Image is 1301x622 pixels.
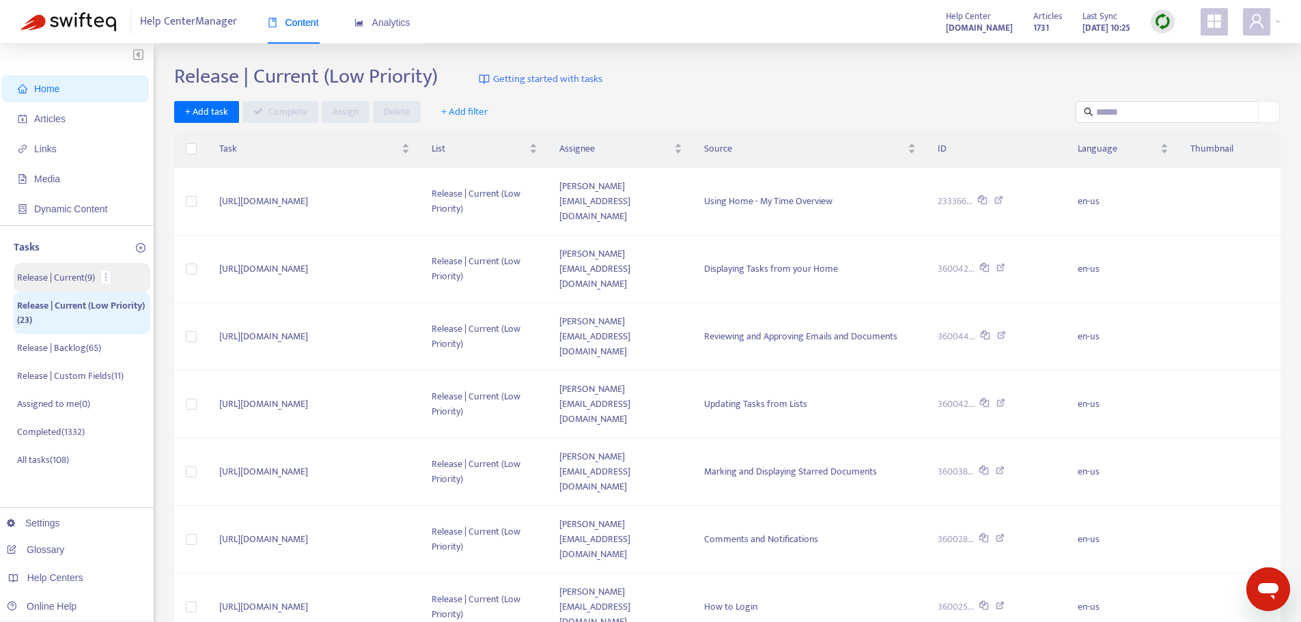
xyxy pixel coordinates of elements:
td: [URL][DOMAIN_NAME] [208,371,421,438]
th: Task [208,130,421,168]
span: Updating Tasks from Lists [704,396,807,412]
span: Articles [34,113,66,124]
span: Help Center Manager [140,9,237,35]
button: + Add filter [431,101,499,123]
td: en-us [1067,438,1179,506]
p: Release | Custom Fields ( 11 ) [17,369,124,383]
td: Release | Current (Low Priority) [421,506,548,574]
span: How to Login [704,599,757,614]
td: en-us [1067,506,1179,574]
a: Online Help [7,601,76,612]
span: 360025... [938,599,974,614]
span: account-book [18,114,27,124]
span: Articles [1033,9,1062,24]
p: Completed ( 1332 ) [17,425,85,439]
span: Last Sync [1082,9,1117,24]
button: more [100,270,111,285]
span: 360038... [938,464,974,479]
td: [PERSON_NAME][EMAIL_ADDRESS][DOMAIN_NAME] [548,168,693,236]
p: Release | Current ( 9 ) [17,270,95,285]
span: link [18,144,27,154]
span: 360042... [938,397,975,412]
strong: 1731 [1033,20,1049,36]
a: Glossary [7,544,64,555]
span: more [101,272,111,282]
span: Help Centers [27,572,83,583]
td: [URL][DOMAIN_NAME] [208,506,421,574]
td: en-us [1067,236,1179,303]
span: Using Home - My Time Overview [704,193,833,209]
p: Assigned to me ( 0 ) [17,397,90,411]
img: image-link [479,74,490,85]
p: Tasks [14,240,40,256]
button: Complete [242,101,318,123]
span: Language [1078,141,1158,156]
span: user [1248,13,1265,29]
th: Source [693,130,927,168]
span: 360042... [938,261,975,277]
span: search [1084,107,1093,117]
span: Home [34,83,59,94]
span: Content [268,17,319,28]
span: Assignee [559,141,671,156]
td: en-us [1067,371,1179,438]
td: Release | Current (Low Priority) [421,371,548,438]
td: [URL][DOMAIN_NAME] [208,438,421,506]
button: + Add task [174,101,239,123]
strong: [DATE] 10:25 [1082,20,1130,36]
th: Assignee [548,130,693,168]
a: [DOMAIN_NAME] [946,20,1013,36]
a: Getting started with tasks [479,64,602,94]
h2: Release | Current (Low Priority) [174,64,438,89]
span: home [18,84,27,94]
td: Release | Current (Low Priority) [421,168,548,236]
a: Settings [7,518,60,528]
button: Delete [373,101,421,123]
span: container [18,204,27,214]
td: [PERSON_NAME][EMAIL_ADDRESS][DOMAIN_NAME] [548,506,693,574]
td: Release | Current (Low Priority) [421,303,548,371]
td: [PERSON_NAME][EMAIL_ADDRESS][DOMAIN_NAME] [548,303,693,371]
span: 360028... [938,532,974,547]
td: en-us [1067,303,1179,371]
td: [URL][DOMAIN_NAME] [208,168,421,236]
span: Source [704,141,905,156]
td: [PERSON_NAME][EMAIL_ADDRESS][DOMAIN_NAME] [548,371,693,438]
td: [PERSON_NAME][EMAIL_ADDRESS][DOMAIN_NAME] [548,236,693,303]
span: Reviewing and Approving Emails and Documents [704,328,897,344]
th: ID [927,130,1067,168]
span: + Add task [185,104,228,119]
p: Release | Backlog ( 65 ) [17,341,101,355]
span: Dynamic Content [34,203,107,214]
td: [PERSON_NAME][EMAIL_ADDRESS][DOMAIN_NAME] [548,438,693,506]
span: Links [34,143,57,154]
span: area-chart [354,18,364,27]
th: Language [1067,130,1179,168]
span: 233366... [938,194,973,209]
th: List [421,130,548,168]
span: Analytics [354,17,410,28]
td: en-us [1067,168,1179,236]
span: appstore [1206,13,1222,29]
p: All tasks ( 108 ) [17,453,69,467]
span: Displaying Tasks from your Home [704,261,838,277]
td: Release | Current (Low Priority) [421,236,548,303]
span: Marking and Displaying Starred Documents [704,464,877,479]
span: Media [34,173,60,184]
span: List [432,141,527,156]
span: Help Center [946,9,991,24]
span: 360044... [938,329,975,344]
td: Release | Current (Low Priority) [421,438,548,506]
span: Getting started with tasks [493,72,602,87]
span: + Add filter [441,104,488,120]
img: Swifteq [20,12,116,31]
td: [URL][DOMAIN_NAME] [208,303,421,371]
span: Task [219,141,399,156]
span: Comments and Notifications [704,531,818,547]
button: Assign [322,101,369,123]
img: sync.dc5367851b00ba804db3.png [1154,13,1171,30]
span: book [268,18,277,27]
span: plus-circle [136,243,145,253]
th: Thumbnail [1179,130,1281,168]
